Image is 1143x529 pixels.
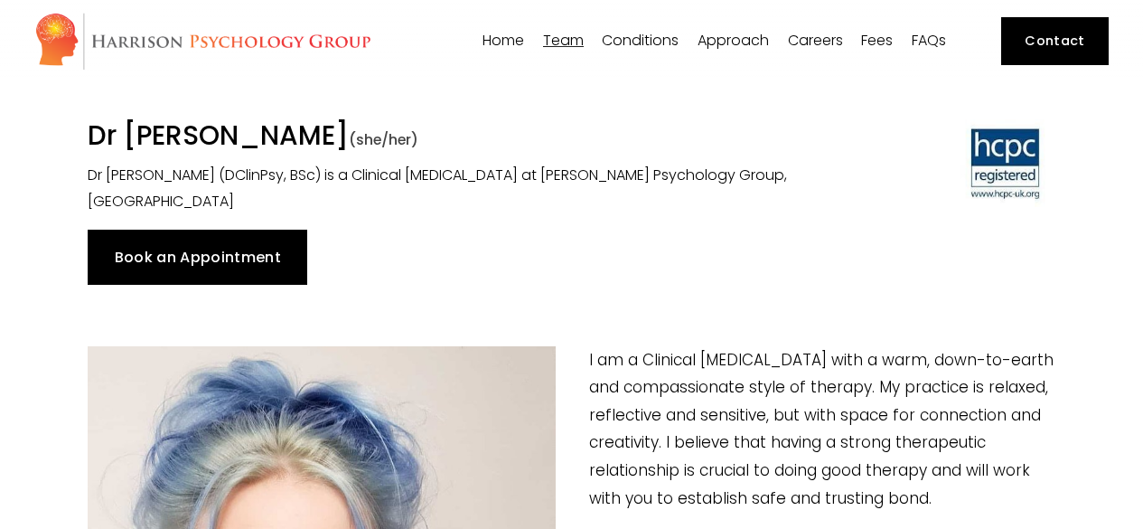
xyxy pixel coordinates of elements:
a: folder dropdown [543,33,584,50]
span: Approach [698,33,769,48]
a: Book an Appointment [88,230,307,284]
span: Conditions [602,33,679,48]
a: folder dropdown [602,33,679,50]
a: Careers [788,33,843,50]
h1: Dr [PERSON_NAME] [88,119,805,156]
span: Team [543,33,584,48]
a: Home [482,33,524,50]
img: Harrison Psychology Group [34,12,371,71]
a: folder dropdown [698,33,769,50]
p: I am a Clinical [MEDICAL_DATA] with a warm, down-to-earth and compassionate style of therapy. My ... [88,346,1054,513]
a: Fees [861,33,893,50]
p: Dr [PERSON_NAME] (DClinPsy, BSc) is a Clinical [MEDICAL_DATA] at [PERSON_NAME] Psychology Group, ... [88,163,805,215]
a: FAQs [912,33,946,50]
span: (she/her) [349,129,418,150]
a: Contact [1001,17,1109,65]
